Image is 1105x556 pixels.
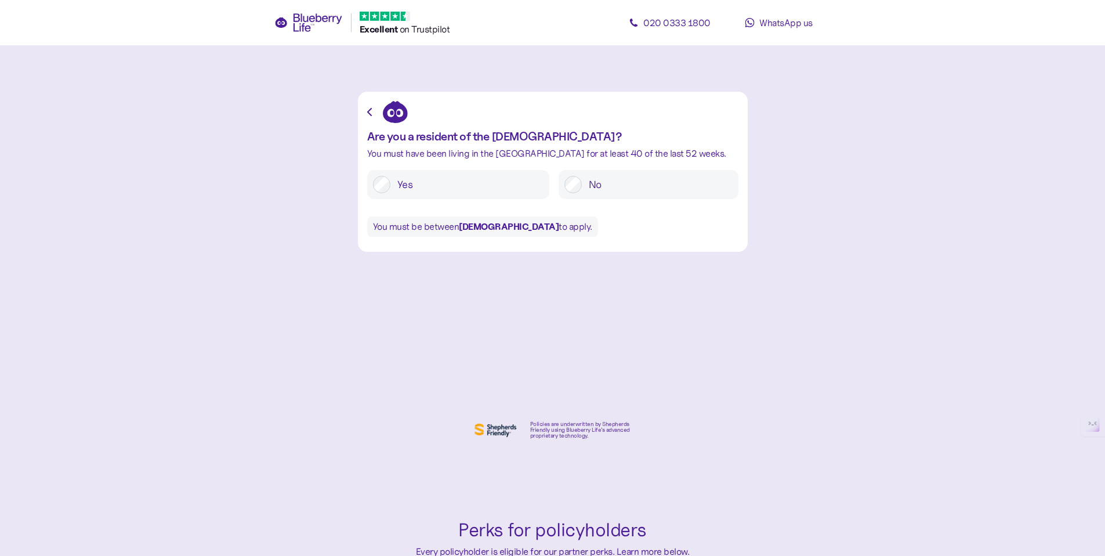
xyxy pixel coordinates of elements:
[367,149,738,158] div: You must have been living in the [GEOGRAPHIC_DATA] for at least 40 of the last 52 weeks.
[390,176,544,193] label: Yes
[530,421,633,439] div: Policies are underwritten by Shepherds Friendly using Blueberry Life’s advanced proprietary techn...
[618,11,722,34] a: 020 0333 1800
[367,130,738,143] div: Are you a resident of the [DEMOGRAPHIC_DATA]?
[367,216,598,237] div: You must be between to apply.
[472,421,519,439] img: Shephers Friendly
[727,11,831,34] a: WhatsApp us
[459,221,559,232] b: [DEMOGRAPHIC_DATA]
[582,176,733,193] label: No
[400,23,450,35] span: on Trustpilot
[643,17,711,28] span: 020 0333 1800
[364,516,742,545] div: Perks for policyholders
[360,23,400,35] span: Excellent ️
[759,17,813,28] span: WhatsApp us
